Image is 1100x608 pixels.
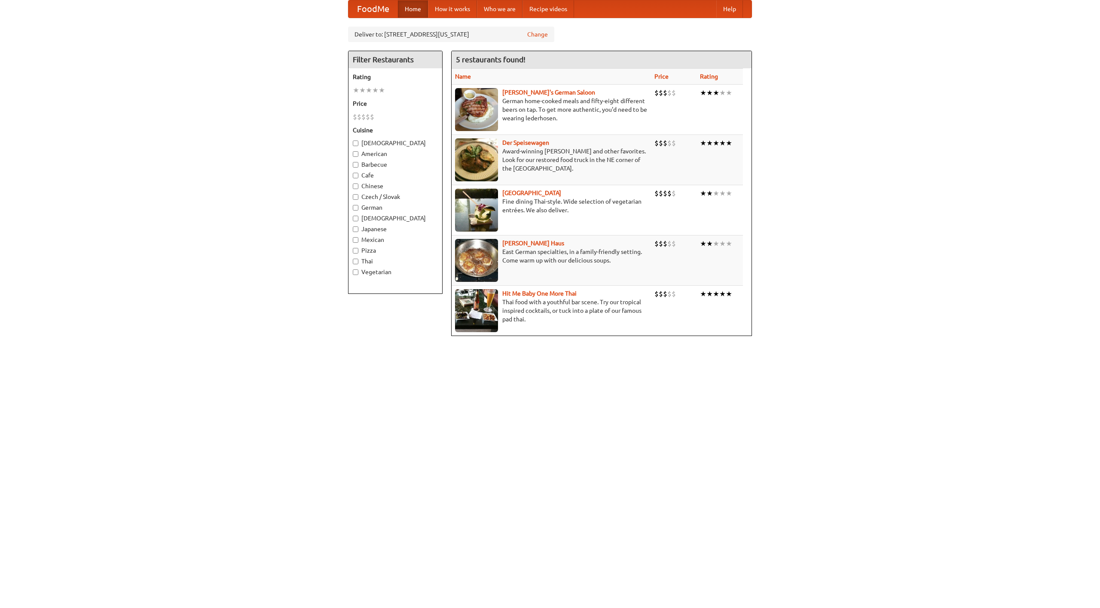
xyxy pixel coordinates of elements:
p: Fine dining Thai-style. Wide selection of vegetarian entrées. We also deliver. [455,197,648,214]
li: ★ [719,138,726,148]
li: ★ [726,138,732,148]
li: ★ [700,289,706,299]
li: $ [663,189,667,198]
a: Rating [700,73,718,80]
label: Vegetarian [353,268,438,276]
img: speisewagen.jpg [455,138,498,181]
a: How it works [428,0,477,18]
li: ★ [366,86,372,95]
a: [PERSON_NAME]'s German Saloon [502,89,595,96]
input: Thai [353,259,358,264]
li: $ [663,289,667,299]
label: German [353,203,438,212]
a: Change [527,30,548,39]
h5: Rating [353,73,438,81]
li: ★ [706,88,713,98]
li: $ [659,239,663,248]
li: ★ [719,239,726,248]
li: $ [654,189,659,198]
a: Hit Me Baby One More Thai [502,290,577,297]
li: ★ [706,289,713,299]
a: Help [716,0,743,18]
li: $ [672,189,676,198]
p: Award-winning [PERSON_NAME] and other favorites. Look for our restored food truck in the NE corne... [455,147,648,173]
li: $ [672,138,676,148]
label: Pizza [353,246,438,255]
a: FoodMe [348,0,398,18]
li: $ [659,88,663,98]
label: Cafe [353,171,438,180]
li: $ [667,88,672,98]
ng-pluralize: 5 restaurants found! [456,55,526,64]
label: Japanese [353,225,438,233]
li: $ [357,112,361,122]
input: Japanese [353,226,358,232]
li: ★ [700,239,706,248]
li: ★ [726,189,732,198]
div: Deliver to: [STREET_ADDRESS][US_STATE] [348,27,554,42]
li: $ [654,88,659,98]
li: $ [667,189,672,198]
a: [GEOGRAPHIC_DATA] [502,189,561,196]
label: American [353,150,438,158]
input: [DEMOGRAPHIC_DATA] [353,216,358,221]
li: ★ [719,88,726,98]
input: German [353,205,358,211]
li: ★ [719,289,726,299]
label: Czech / Slovak [353,192,438,201]
h5: Cuisine [353,126,438,134]
label: Chinese [353,182,438,190]
li: ★ [379,86,385,95]
li: ★ [700,88,706,98]
li: ★ [372,86,379,95]
li: ★ [353,86,359,95]
a: Der Speisewagen [502,139,549,146]
li: ★ [726,88,732,98]
li: ★ [706,138,713,148]
input: Barbecue [353,162,358,168]
label: [DEMOGRAPHIC_DATA] [353,214,438,223]
input: Pizza [353,248,358,254]
li: ★ [713,138,719,148]
li: $ [654,239,659,248]
input: Vegetarian [353,269,358,275]
p: German home-cooked meals and fifty-eight different beers on tap. To get more authentic, you'd nee... [455,97,648,122]
input: [DEMOGRAPHIC_DATA] [353,141,358,146]
li: $ [672,289,676,299]
li: ★ [713,239,719,248]
li: ★ [719,189,726,198]
img: esthers.jpg [455,88,498,131]
label: Mexican [353,235,438,244]
li: ★ [706,239,713,248]
li: $ [366,112,370,122]
li: ★ [713,88,719,98]
li: ★ [706,189,713,198]
li: $ [659,289,663,299]
input: Czech / Slovak [353,194,358,200]
p: East German specialties, in a family-friendly setting. Come warm up with our delicious soups. [455,247,648,265]
li: $ [353,112,357,122]
a: [PERSON_NAME] Haus [502,240,564,247]
li: $ [663,138,667,148]
li: ★ [713,289,719,299]
input: Chinese [353,183,358,189]
img: babythai.jpg [455,289,498,332]
label: [DEMOGRAPHIC_DATA] [353,139,438,147]
li: ★ [359,86,366,95]
label: Thai [353,257,438,266]
li: ★ [700,138,706,148]
li: $ [663,88,667,98]
img: kohlhaus.jpg [455,239,498,282]
li: ★ [726,239,732,248]
h4: Filter Restaurants [348,51,442,68]
h5: Price [353,99,438,108]
li: $ [667,138,672,148]
li: ★ [713,189,719,198]
input: Cafe [353,173,358,178]
a: Who we are [477,0,522,18]
a: Home [398,0,428,18]
li: $ [663,239,667,248]
li: ★ [700,189,706,198]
